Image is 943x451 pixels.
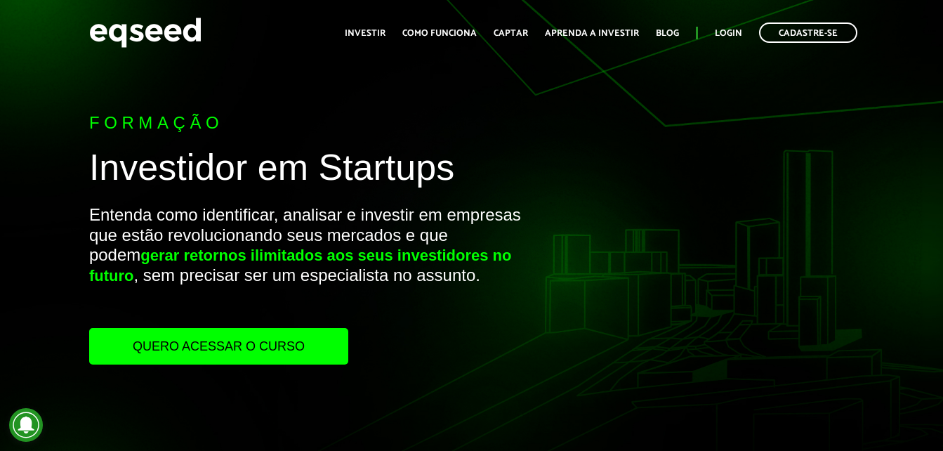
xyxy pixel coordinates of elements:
[759,22,857,43] a: Cadastre-se
[89,113,540,133] p: Formação
[545,29,639,38] a: Aprenda a investir
[89,148,540,195] h1: Investidor em Startups
[345,29,385,38] a: Investir
[89,247,512,285] strong: gerar retornos ilimitados aos seus investidores no futuro
[656,29,679,38] a: Blog
[89,205,540,328] p: Entenda como identificar, analisar e investir em empresas que estão revolucionando seus mercados ...
[89,328,348,365] a: Quero acessar o curso
[402,29,477,38] a: Como funciona
[715,29,742,38] a: Login
[494,29,528,38] a: Captar
[89,14,202,51] img: EqSeed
